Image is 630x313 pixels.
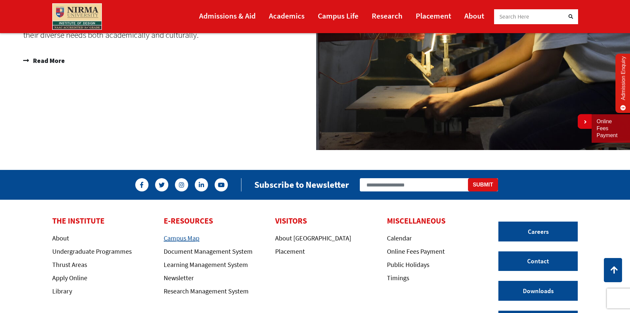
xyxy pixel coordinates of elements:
a: Online Fees Payment [597,118,625,139]
a: Learning Management System [164,260,248,269]
a: Downloads [498,281,578,301]
a: Calendar [387,234,412,242]
a: Timings [387,274,409,282]
a: Document Management System [164,247,253,255]
a: Undergraduate Programmes [52,247,132,255]
a: Newsletter [164,274,194,282]
a: Contact [498,251,578,271]
a: Library [52,287,72,295]
h2: Subscribe to Newsletter [254,179,349,190]
span: Read More [31,54,65,67]
button: Submit [468,178,498,191]
a: Placement [416,8,451,23]
a: Online Fees Payment [387,247,445,255]
img: main_logo [52,3,102,30]
a: Research [372,8,402,23]
a: Campus Map [164,234,199,242]
a: Public Holidays [387,260,429,269]
a: Read More [23,54,312,67]
a: Careers [498,222,578,241]
a: Placement [275,247,305,255]
a: Research Management System [164,287,249,295]
a: About [52,234,69,242]
a: About [464,8,484,23]
a: Academics [269,8,305,23]
a: Admissions & Aid [199,8,256,23]
a: Campus Life [318,8,358,23]
a: Apply Online [52,274,87,282]
span: Search Here [499,13,529,20]
a: About [GEOGRAPHIC_DATA] [275,234,351,242]
a: Thrust Areas [52,260,87,269]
